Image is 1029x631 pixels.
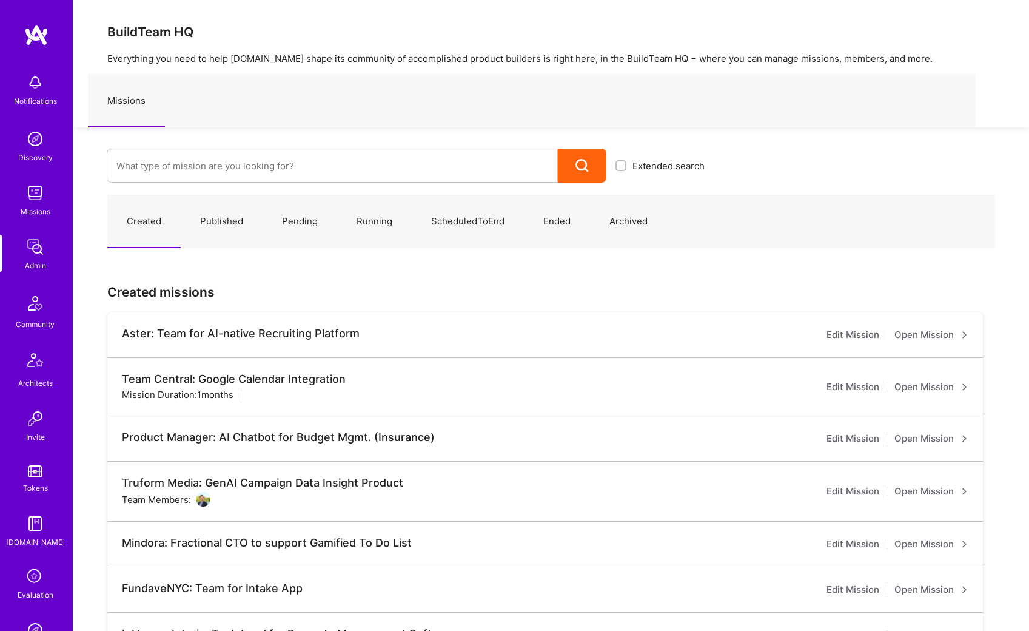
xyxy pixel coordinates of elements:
[23,70,47,95] img: bell
[18,589,53,601] div: Evaluation
[23,511,47,536] img: guide book
[107,24,995,39] h3: BuildTeam HQ
[894,537,968,552] a: Open Mission
[21,289,50,318] img: Community
[14,95,57,107] div: Notifications
[196,492,210,507] img: User Avatar
[122,388,233,401] div: Mission Duration: 1 months
[894,484,968,499] a: Open Mission
[16,318,55,331] div: Community
[21,205,50,218] div: Missions
[575,159,589,173] i: icon Search
[961,383,968,391] i: icon ArrowRight
[826,582,879,597] a: Edit Mission
[263,195,337,248] a: Pending
[23,407,47,431] img: Invite
[632,160,705,172] span: Extended search
[107,285,995,300] h3: Created missions
[28,465,42,477] img: tokens
[23,181,47,205] img: teamwork
[122,492,210,507] div: Team Members:
[961,435,968,442] i: icon ArrowRight
[21,348,50,377] img: Architects
[23,482,48,494] div: Tokens
[337,195,412,248] a: Running
[23,127,47,151] img: discovery
[122,431,435,444] div: Product Manager: AI Chatbot for Budget Mgmt. (Insurance)
[88,75,165,127] a: Missions
[6,536,65,548] div: [DOMAIN_NAME]
[826,328,879,342] a: Edit Mission
[24,24,49,46] img: logo
[524,195,590,248] a: Ended
[122,373,346,386] div: Team Central: Google Calendar Integration
[122,327,360,340] div: Aster: Team for AI-native Recruiting Platform
[961,541,968,548] i: icon ArrowRight
[412,195,524,248] a: ScheduledToEnd
[590,195,667,248] a: Archived
[894,582,968,597] a: Open Mission
[826,537,879,552] a: Edit Mission
[181,195,263,248] a: Published
[18,377,53,390] div: Architects
[961,586,968,593] i: icon ArrowRight
[23,235,47,259] img: admin teamwork
[894,328,968,342] a: Open Mission
[116,150,548,181] input: What type of mission are you looking for?
[122,536,412,550] div: Mindora: Fractional CTO to support Gamified To Do List
[826,380,879,394] a: Edit Mission
[122,476,403,490] div: Truform Media: GenAI Campaign Data Insight Product
[894,380,968,394] a: Open Mission
[107,52,995,65] p: Everything you need to help [DOMAIN_NAME] shape its community of accomplished product builders is...
[24,565,47,589] i: icon SelectionTeam
[18,151,53,164] div: Discovery
[26,431,45,444] div: Invite
[107,195,181,248] a: Created
[826,431,879,446] a: Edit Mission
[122,582,303,595] div: FundaveNYC: Team for Intake App
[826,484,879,499] a: Edit Mission
[961,488,968,495] i: icon ArrowRight
[894,431,968,446] a: Open Mission
[961,331,968,339] i: icon ArrowRight
[25,259,46,272] div: Admin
